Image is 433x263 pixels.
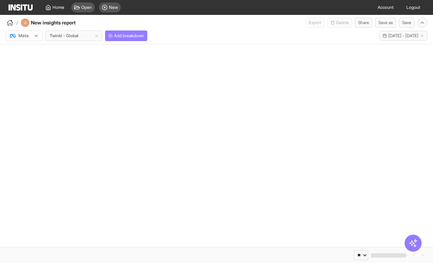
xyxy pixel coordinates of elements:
span: [DATE] - [DATE] [388,33,418,39]
span: / [16,19,18,26]
span: Add breakdown [114,33,144,39]
img: Logo [9,4,33,11]
span: You cannot delete a preset report. [327,18,352,28]
span: New [109,5,118,10]
button: Share [355,18,372,28]
span: Exporting requires data to be present. [306,18,324,28]
button: Save as [375,18,396,28]
button: Delete [327,18,352,28]
span: Home [53,5,64,10]
button: / [6,18,18,27]
button: Export [306,18,324,28]
h4: New insights report [31,19,95,26]
span: Open [81,5,92,10]
button: [DATE] - [DATE] [379,31,427,41]
button: Save [399,18,415,28]
button: Add breakdown [105,30,147,41]
div: New insights report [21,18,95,27]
